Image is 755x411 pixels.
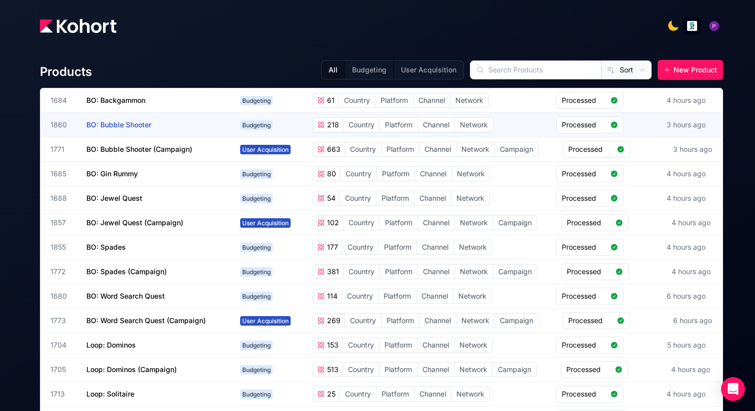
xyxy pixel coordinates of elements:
[341,167,377,181] span: Country
[393,61,463,79] button: User Acquisition
[86,341,136,349] span: Loop: Dominos
[240,316,291,326] span: User Acquisition
[50,242,74,252] span: 1855
[325,242,338,252] span: 177
[380,265,417,279] span: Platform
[378,289,416,303] span: Platform
[665,167,708,181] div: 4 hours ago
[671,142,714,156] div: 3 hours ago
[344,118,379,132] span: Country
[455,265,493,279] span: Network
[344,265,379,279] span: Country
[240,169,273,179] span: Budgeting
[50,193,74,203] span: 1688
[86,120,151,129] span: BO: Bubble Shooter
[344,216,379,230] span: Country
[665,387,708,401] div: 4 hours ago
[452,167,490,181] span: Network
[562,95,606,105] span: Processed
[670,265,713,279] div: 4 hours ago
[50,120,74,130] span: 1860
[721,377,745,401] div: Open Intercom Messenger
[240,96,273,105] span: Budgeting
[240,341,273,350] span: Budgeting
[416,289,453,303] span: Channel
[562,169,606,179] span: Processed
[86,243,126,251] span: BO: Spades
[240,390,273,399] span: Budgeting
[50,144,74,154] span: 1771
[470,61,601,79] input: Search Products
[419,142,456,156] span: Channel
[240,194,273,203] span: Budgeting
[86,316,206,325] span: BO: Word Search Quest (Campaign)
[50,169,74,179] span: 1685
[674,65,717,75] span: New Product
[379,338,417,352] span: Platform
[240,292,273,301] span: Budgeting
[669,363,712,377] div: 4 hours ago
[414,387,451,401] span: Channel
[379,363,417,377] span: Platform
[380,216,417,230] span: Platform
[325,389,336,399] span: 25
[671,314,714,328] div: 6 hours ago
[415,167,451,181] span: Channel
[665,289,708,303] div: 6 hours ago
[451,191,489,205] span: Network
[240,365,273,375] span: Budgeting
[493,363,536,377] span: Campaign
[340,387,376,401] span: Country
[86,218,183,227] span: BO: Jewel Quest (Campaign)
[418,118,454,132] span: Channel
[454,338,492,352] span: Network
[568,144,613,154] span: Processed
[50,95,74,105] span: 1684
[418,265,454,279] span: Channel
[343,338,379,352] span: Country
[413,93,450,107] span: Channel
[381,314,419,328] span: Platform
[86,96,145,104] span: BO: Backgammon
[325,267,339,277] span: 381
[562,193,606,203] span: Processed
[665,191,708,205] div: 4 hours ago
[240,120,273,130] span: Budgeting
[86,145,192,153] span: BO: Bubble Shooter (Campaign)
[454,240,492,254] span: Network
[493,265,537,279] span: Campaign
[495,142,538,156] span: Campaign
[50,316,74,326] span: 1773
[86,365,177,374] span: Loop: Dominos (Campaign)
[345,61,393,79] button: Budgeting
[50,291,74,301] span: 1680
[86,267,167,276] span: BO: Spades (Campaign)
[339,93,375,107] span: Country
[240,243,273,252] span: Budgeting
[495,314,538,328] span: Campaign
[86,194,142,202] span: BO: Jewel Quest
[562,340,606,350] span: Processed
[325,169,336,179] span: 80
[325,365,339,375] span: 513
[325,218,339,228] span: 102
[325,316,341,326] span: 269
[493,216,537,230] span: Campaign
[665,338,708,352] div: 5 hours ago
[450,93,488,107] span: Network
[456,314,494,328] span: Network
[345,314,381,328] span: Country
[322,61,345,79] button: All
[325,95,335,105] span: 61
[567,267,611,277] span: Processed
[381,142,419,156] span: Platform
[86,292,165,300] span: BO: Word Search Quest
[86,390,134,398] span: Loop: Solitaire
[380,118,417,132] span: Platform
[40,64,92,80] h4: Products
[658,60,723,80] button: New Product
[325,144,341,154] span: 663
[562,242,606,252] span: Processed
[240,218,291,228] span: User Acquisition
[325,291,338,301] span: 114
